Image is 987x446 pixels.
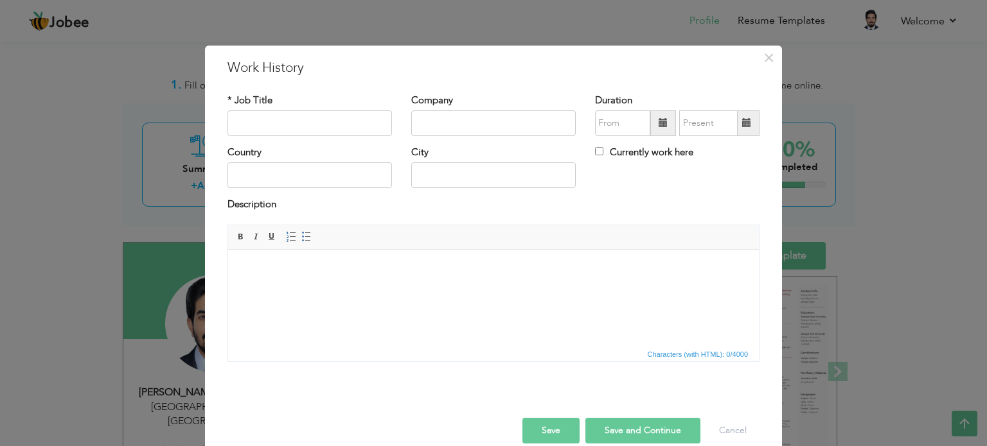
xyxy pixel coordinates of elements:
[763,46,774,69] span: ×
[758,47,779,68] button: Close
[227,94,272,107] label: * Job Title
[522,418,580,443] button: Save
[249,230,263,244] a: Italic
[585,418,700,443] button: Save and Continue
[227,146,262,159] label: Country
[645,348,751,360] span: Characters (with HTML): 0/4000
[228,250,759,346] iframe: Rich Text Editor, workEditor
[284,230,298,244] a: Insert/Remove Numbered List
[595,147,603,155] input: Currently work here
[234,230,248,244] a: Bold
[411,94,453,107] label: Company
[706,418,760,443] button: Cancel
[227,58,760,78] h3: Work History
[595,146,693,159] label: Currently work here
[595,94,632,107] label: Duration
[595,110,650,136] input: From
[299,230,314,244] a: Insert/Remove Bulleted List
[679,110,738,136] input: Present
[265,230,279,244] a: Underline
[645,348,752,360] div: Statistics
[411,146,429,159] label: City
[227,198,276,211] label: Description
